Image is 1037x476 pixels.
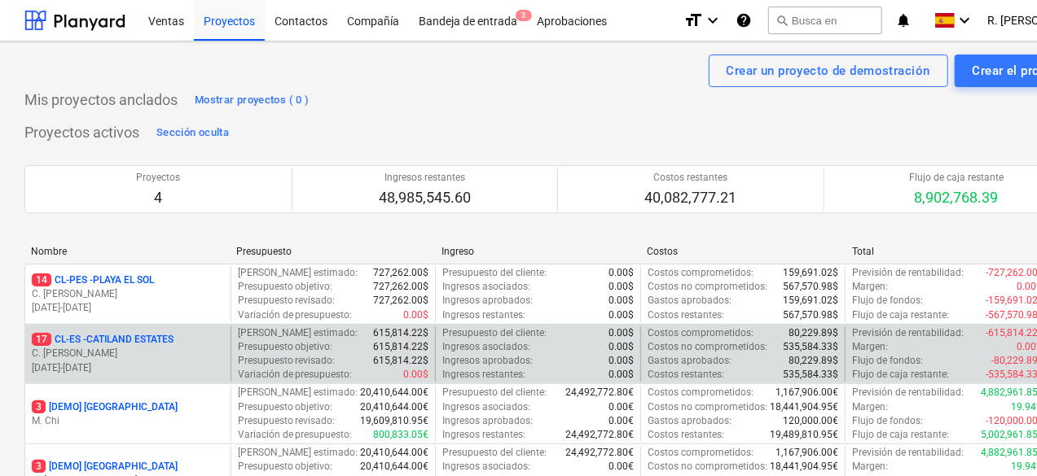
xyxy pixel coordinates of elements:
[442,368,525,382] p: Ingresos restantes :
[32,273,51,286] span: 14
[516,10,532,21] span: 3
[709,55,948,87] button: Crear un proyecto de demostración
[442,340,530,354] p: Ingresos asociados :
[156,124,229,142] div: Sección oculta
[32,400,178,414] p: [DEMO] [GEOGRAPHIC_DATA]
[360,386,428,400] p: 20,410,644.00€
[609,266,634,280] p: 0.00$
[238,386,358,400] p: [PERSON_NAME] estimado :
[442,428,525,442] p: Ingresos restantes :
[136,188,180,207] p: 4
[789,326,838,340] p: 80,229.89$
[776,14,789,27] span: search
[609,460,634,474] p: 0.00€
[32,460,46,473] span: 3
[442,400,530,414] p: Ingresos asociados :
[852,368,949,382] p: Flujo de caja restante :
[360,446,428,460] p: 20,410,644.00€
[770,400,838,414] p: 18,441,904.95€
[32,347,224,360] p: C. [PERSON_NAME]
[32,400,224,428] div: 3[DEMO] [GEOGRAPHIC_DATA]M. Chi
[783,266,838,280] p: 159,691.02$
[442,266,547,280] p: Presupuesto del cliente :
[648,386,754,400] p: Costos comprometidos :
[373,280,428,294] p: 727,262.00$
[373,294,428,308] p: 727,262.00$
[379,171,471,185] p: Ingresos restantes
[648,414,732,428] p: Gastos aprobados :
[442,354,533,368] p: Ingresos aprobados :
[648,340,767,354] p: Costos no comprometidos :
[852,354,923,368] p: Flujo de fondos :
[648,308,724,322] p: Costos restantes :
[236,246,428,257] div: Presupuesto
[238,280,333,294] p: Presupuesto objetivo :
[770,460,838,474] p: 18,441,904.95€
[648,460,767,474] p: Costos no comprometidos :
[770,428,838,442] p: 19,489,810.95€
[703,11,723,30] i: keyboard_arrow_down
[909,171,1004,185] p: Flujo de caja restante
[783,340,838,354] p: 535,584.33$
[403,308,428,322] p: 0.00$
[852,340,888,354] p: Margen :
[609,308,634,322] p: 0.00$
[32,400,46,413] span: 3
[360,400,428,414] p: 20,410,644.00€
[32,460,178,474] p: [DEMO] [GEOGRAPHIC_DATA]
[238,368,353,382] p: Variación de presupuesto :
[783,414,838,428] p: 120,000.00€
[379,188,471,207] p: 48,985,545.60
[789,354,838,368] p: 80,229.89$
[609,414,634,428] p: 0.00€
[648,280,767,294] p: Costos no comprometidos :
[403,368,428,382] p: 0.00$
[852,326,964,340] p: Previsión de rentabilidad :
[238,294,336,308] p: Presupuesto revisado :
[648,368,724,382] p: Costos restantes :
[152,120,233,146] button: Sección oculta
[32,333,51,346] span: 17
[609,368,634,382] p: 0.00$
[783,308,838,322] p: 567,570.98$
[238,354,336,368] p: Presupuesto revisado :
[373,340,428,354] p: 615,814.22$
[648,428,724,442] p: Costos restantes :
[238,446,358,460] p: [PERSON_NAME] estimado :
[852,460,888,474] p: Margen :
[32,273,224,315] div: 14CL-PES -PLAYA EL SOLC. [PERSON_NAME][DATE]-[DATE]
[360,414,428,428] p: 19,609,810.95€
[609,280,634,294] p: 0.00$
[648,294,732,308] p: Gastos aprobados :
[373,428,428,442] p: 800,833.05€
[648,400,767,414] p: Costos no comprometidos :
[238,460,333,474] p: Presupuesto objetivo :
[609,326,634,340] p: 0.00$
[442,246,634,257] div: Ingreso
[783,368,838,382] p: 535,584.33$
[442,280,530,294] p: Ingresos asociados :
[565,386,634,400] p: 24,492,772.80€
[238,266,358,280] p: [PERSON_NAME] estimado :
[895,11,912,30] i: notifications
[32,361,224,375] p: [DATE] - [DATE]
[32,273,154,287] p: CL-PES - PLAYA EL SOL
[32,301,224,315] p: [DATE] - [DATE]
[852,414,923,428] p: Flujo de fondos :
[191,87,314,113] button: Mostrar proyectos ( 0 )
[238,340,333,354] p: Presupuesto objetivo :
[909,188,1004,207] p: 8,902,768.39
[373,354,428,368] p: 615,814.22$
[609,294,634,308] p: 0.00$
[373,326,428,340] p: 615,814.22$
[24,123,139,142] p: Proyectos activos
[776,386,838,400] p: 1,167,906.00€
[360,460,428,474] p: 20,410,644.00€
[609,400,634,414] p: 0.00€
[195,91,310,110] div: Mostrar proyectos ( 0 )
[238,414,336,428] p: Presupuesto revisado :
[852,308,949,322] p: Flujo de caja restante :
[565,428,634,442] p: 24,492,772.80€
[644,188,736,207] p: 40,082,777.21
[609,340,634,354] p: 0.00$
